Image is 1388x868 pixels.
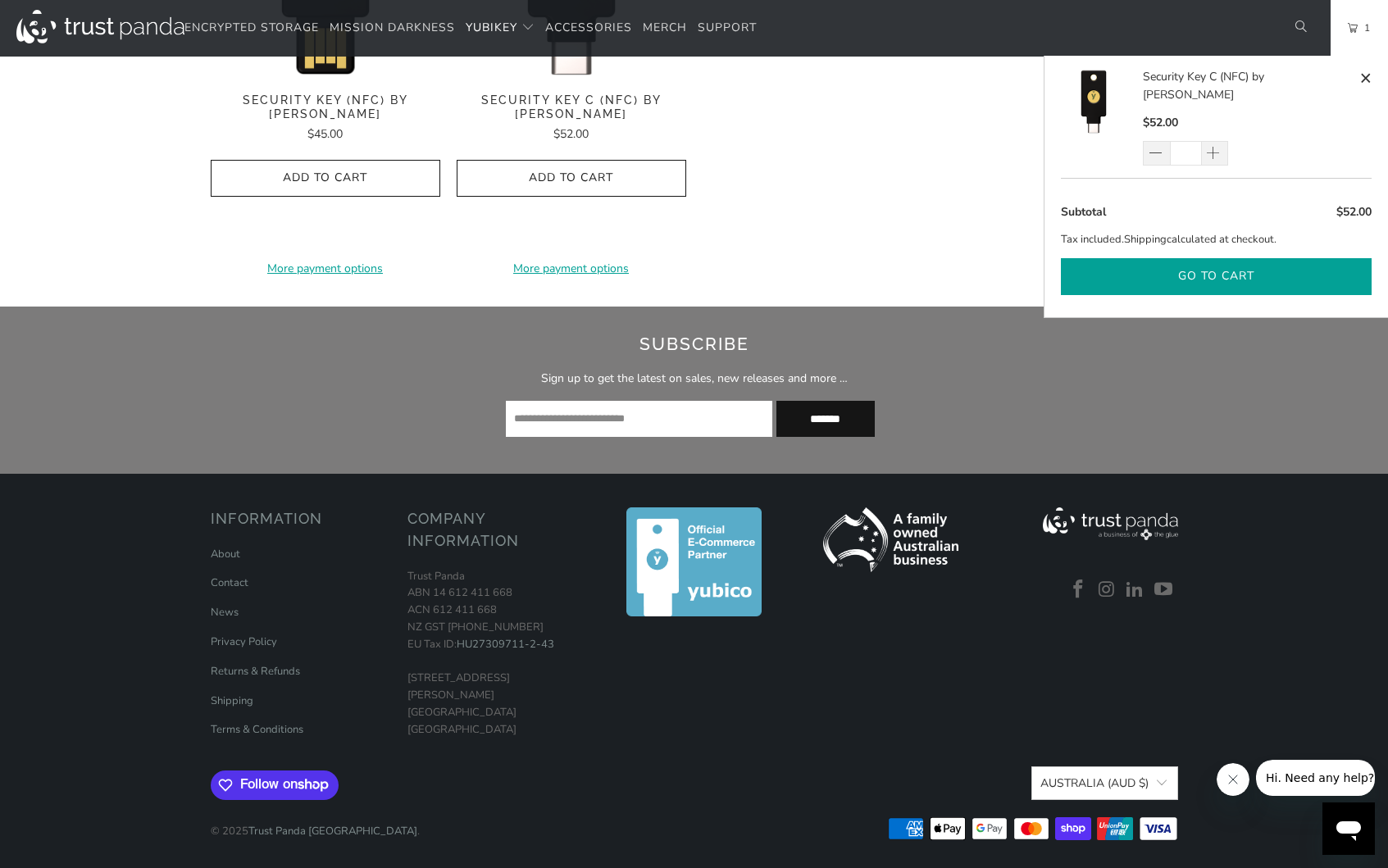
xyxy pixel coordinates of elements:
span: Add to Cart [228,171,423,185]
a: Trust Panda Australia on YouTube [1152,579,1176,601]
a: Accessories [545,9,632,48]
span: Accessories [545,20,632,35]
span: $52.00 [553,126,589,142]
a: Shipping [211,693,253,708]
img: Trust Panda Australia [16,10,184,43]
img: Security Key C (NFC) by Yubico [1061,68,1126,134]
a: More payment options [211,260,440,278]
a: Security Key C (NFC) by Yubico [1061,68,1143,166]
iframe: Close message [1217,763,1249,796]
button: Australia (AUD $) [1031,766,1177,800]
a: Contact [211,575,248,590]
summary: YubiKey [466,9,535,48]
a: Support [698,9,757,48]
p: Trust Panda ABN 14 612 411 668 ACN 612 411 668 NZ GST [PHONE_NUMBER] EU Tax ID: [STREET_ADDRESS][... [407,568,588,738]
a: HU27309711-2-43 [457,637,554,652]
iframe: Message from company [1256,760,1375,796]
a: Trust Panda [GEOGRAPHIC_DATA] [248,824,417,838]
a: Encrypted Storage [184,9,319,48]
a: Mission Darkness [330,9,455,48]
a: Security Key (NFC) by [PERSON_NAME] $45.00 [211,93,440,143]
p: Tax included. calculated at checkout. [1061,231,1372,248]
a: Trust Panda Australia on Facebook [1067,579,1091,601]
a: About [211,547,240,561]
span: YubiKey [466,20,517,35]
span: $52.00 [1143,115,1178,130]
nav: Translation missing: en.navigation.header.main_nav [184,9,757,48]
button: Add to Cart [211,160,440,197]
a: Privacy Policy [211,634,277,649]
iframe: Button to launch messaging window [1322,802,1375,855]
span: Security Key (NFC) by [PERSON_NAME] [211,93,440,121]
a: Returns & Refunds [211,664,300,679]
a: Merch [643,9,687,48]
p: © 2025 . [211,807,420,840]
span: Support [698,20,757,35]
span: $45.00 [307,126,343,142]
span: Mission Darkness [330,20,455,35]
a: Trust Panda Australia on LinkedIn [1123,579,1148,601]
a: Terms & Conditions [211,722,303,737]
span: Subtotal [1061,204,1106,220]
a: Trust Panda Australia on Instagram [1094,579,1119,601]
span: $52.00 [1336,204,1372,220]
a: Security Key C (NFC) by [PERSON_NAME] $52.00 [457,93,686,143]
a: Shipping [1124,231,1167,248]
span: 1 [1358,19,1371,37]
a: News [211,605,239,620]
span: Security Key C (NFC) by [PERSON_NAME] [457,93,686,121]
p: Sign up to get the latest on sales, new releases and more … [284,370,1103,388]
span: Merch [643,20,687,35]
span: Encrypted Storage [184,20,319,35]
h2: Subscribe [284,331,1103,357]
span: Add to Cart [474,171,669,185]
button: Add to Cart [457,160,686,197]
a: Security Key C (NFC) by [PERSON_NAME] [1143,68,1355,105]
button: Go to cart [1061,258,1372,295]
a: More payment options [457,260,686,278]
